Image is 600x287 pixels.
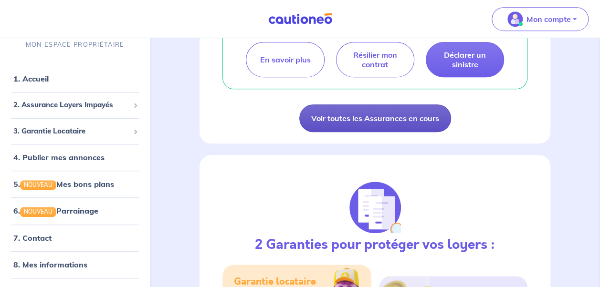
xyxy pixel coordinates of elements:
p: Résilier mon contrat [348,50,402,69]
h3: 2 Garanties pour protéger vos loyers : [255,237,495,253]
div: 4. Publier mes annonces [4,148,146,167]
span: 3. Garantie Locataire [13,126,129,137]
p: Déclarer un sinistre [438,50,492,69]
a: Résilier mon contrat [336,42,414,77]
div: 1. Accueil [4,69,146,88]
p: MON ESPACE PROPRIÉTAIRE [26,40,124,49]
span: 2. Assurance Loyers Impayés [13,100,129,111]
a: Voir toutes les Assurances en cours [299,104,451,132]
img: Cautioneo [264,13,336,25]
a: Déclarer un sinistre [426,42,504,77]
div: 6.NOUVEAUParrainage [4,202,146,221]
div: 5.NOUVEAUMes bons plans [4,174,146,194]
div: 7. Contact [4,228,146,247]
div: 2. Assurance Loyers Impayés [4,96,146,114]
a: 7. Contact [13,233,52,243]
a: En savoir plus [246,42,324,77]
div: 3. Garantie Locataire [4,122,146,141]
img: justif-loupe [349,182,401,233]
a: 4. Publier mes annonces [13,153,105,162]
a: 8. Mes informations [13,260,87,269]
a: 6.NOUVEAUParrainage [13,206,98,216]
img: illu_account_valid_menu.svg [507,11,523,27]
p: En savoir plus [260,55,310,64]
a: 1. Accueil [13,74,49,83]
div: 8. Mes informations [4,255,146,274]
p: Mon compte [526,13,571,25]
button: illu_account_valid_menu.svgMon compte [492,7,589,31]
a: 5.NOUVEAUMes bons plans [13,179,114,189]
